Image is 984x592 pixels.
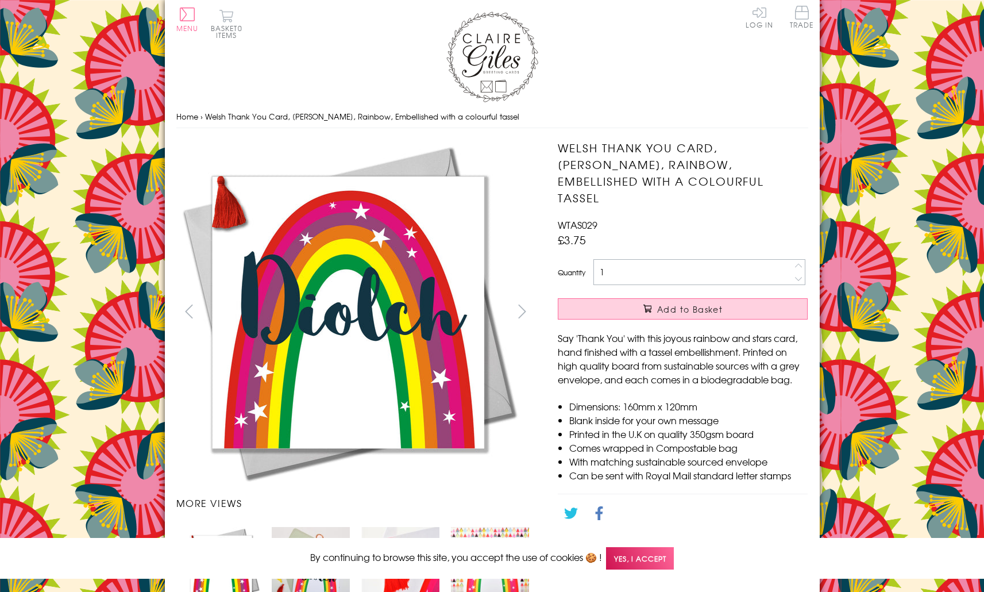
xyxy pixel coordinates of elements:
button: Menu [176,7,199,32]
li: Printed in the U.K on quality 350gsm board [569,427,808,441]
span: WTAS029 [558,218,597,232]
button: next [509,298,535,324]
button: Basket0 items [211,9,242,39]
li: Can be sent with Royal Mail standard letter stamps [569,468,808,482]
h1: Welsh Thank You Card, [PERSON_NAME], Rainbow, Embellished with a colourful tassel [558,140,808,206]
span: 0 items [216,23,242,40]
li: Comes wrapped in Compostable bag [569,441,808,455]
span: Yes, I accept [606,547,674,570]
button: Add to Basket [558,298,808,320]
button: prev [176,298,202,324]
a: Go back to the collection [568,537,679,551]
p: Say 'Thank You' with this joyous rainbow and stars card, hand finished with a tassel embellishmen... [558,331,808,386]
a: Trade [790,6,814,30]
span: £3.75 [558,232,586,248]
span: › [200,111,203,122]
span: Menu [176,23,199,33]
a: Log In [746,6,773,28]
a: Home [176,111,198,122]
li: Dimensions: 160mm x 120mm [569,399,808,413]
span: Welsh Thank You Card, [PERSON_NAME], Rainbow, Embellished with a colourful tassel [205,111,519,122]
img: Claire Giles Greetings Cards [446,11,538,102]
nav: breadcrumbs [176,105,808,129]
img: Welsh Thank You Card, Diolch, Rainbow, Embellished with a colourful tassel [176,140,520,485]
img: Welsh Thank You Card, Diolch, Rainbow, Embellished with a colourful tassel [535,140,879,485]
h3: More views [176,496,535,510]
li: With matching sustainable sourced envelope [569,455,808,468]
li: Blank inside for your own message [569,413,808,427]
span: Add to Basket [657,303,723,315]
label: Quantity [558,267,585,278]
span: Trade [790,6,814,28]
